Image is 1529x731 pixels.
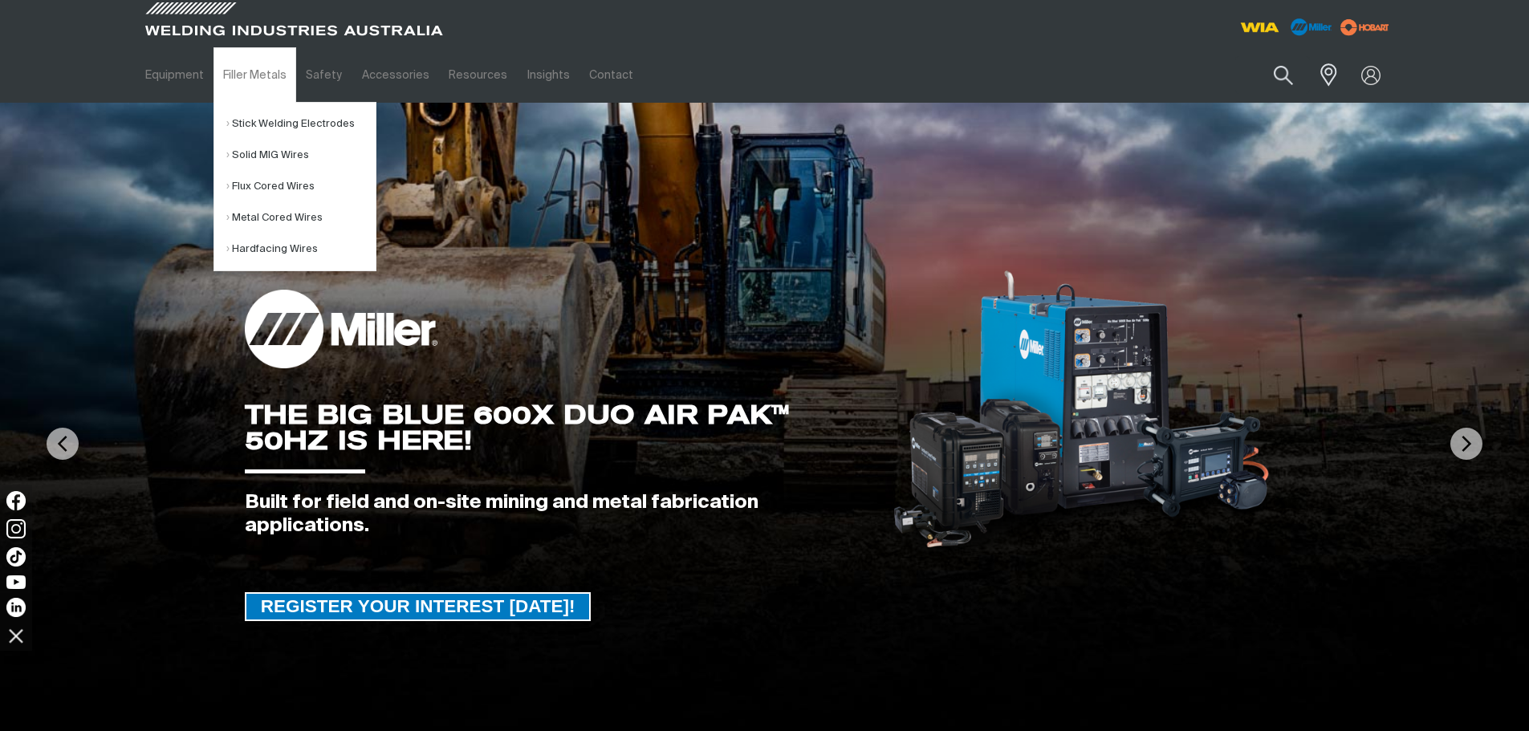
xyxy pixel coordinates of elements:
button: Search products [1256,56,1311,94]
img: YouTube [6,575,26,589]
a: Solid MIG Wires [226,140,376,171]
img: hide socials [2,622,30,649]
a: Safety [296,47,352,103]
a: Metal Cored Wires [226,202,376,234]
nav: Main [136,47,1080,103]
a: Stick Welding Electrodes [226,108,376,140]
a: REGISTER YOUR INTEREST TODAY! [245,592,592,621]
img: miller [1336,15,1394,39]
img: LinkedIn [6,598,26,617]
a: Equipment [136,47,213,103]
img: PrevArrow [47,428,79,460]
a: Hardfacing Wires [226,234,376,265]
img: Instagram [6,519,26,538]
img: NextArrow [1450,428,1482,460]
a: Insights [517,47,579,103]
span: REGISTER YOUR INTEREST [DATE]! [246,592,590,621]
a: Flux Cored Wires [226,171,376,202]
input: Product name or item number... [1235,56,1310,94]
div: THE BIG BLUE 600X DUO AIR PAK™ 50HZ IS HERE! [245,402,867,453]
a: Filler Metals [213,47,296,103]
a: Resources [439,47,517,103]
ul: Filler Metals Submenu [213,102,376,271]
div: Built for field and on-site mining and metal fabrication applications. [245,491,867,538]
a: Accessories [352,47,439,103]
img: TikTok [6,547,26,567]
img: Facebook [6,491,26,510]
a: Contact [579,47,643,103]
